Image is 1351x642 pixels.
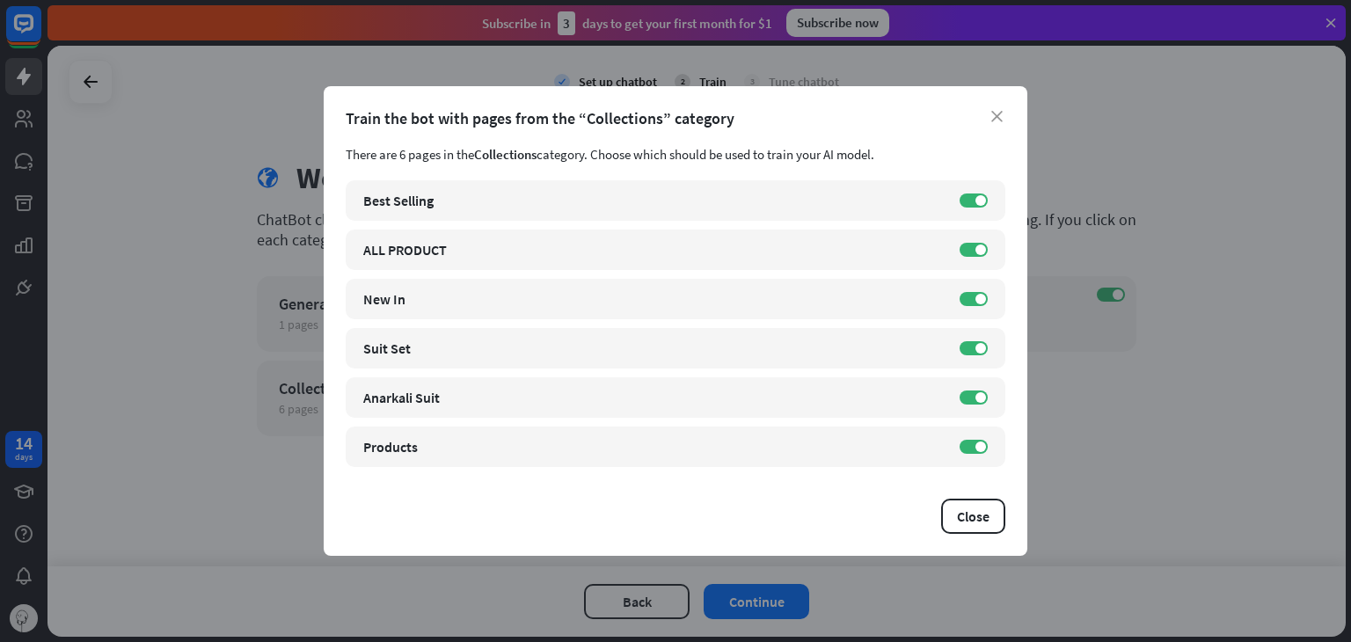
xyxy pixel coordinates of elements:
div: There are 6 pages in the category. Choose which should be used to train your AI model. [346,146,1005,163]
div: Anarkali Suit [363,389,942,406]
div: New In [363,290,942,308]
div: Best Selling [363,192,942,209]
div: Products [363,438,942,456]
i: close [991,111,1003,122]
button: Close [941,499,1005,534]
div: Suit Set [363,339,942,357]
button: Open LiveChat chat widget [14,7,67,60]
span: Collections [474,146,537,163]
div: Train the bot with pages from the “Collections” category [346,108,1005,128]
div: ALL PRODUCT [363,241,942,259]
